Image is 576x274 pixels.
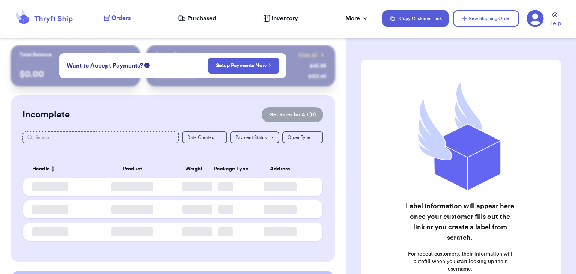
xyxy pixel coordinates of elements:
span: Payout [106,51,122,59]
button: Order Type [282,131,323,143]
a: Orders [103,14,130,23]
span: Inventory [271,14,298,23]
a: Payout [106,51,131,59]
a: Setup Payments Now [216,62,271,69]
button: Copy Customer Link [382,10,448,27]
div: $ 123.45 [308,73,326,80]
span: Orders [111,14,130,23]
span: View all [298,51,317,59]
a: Help [548,12,561,28]
span: Want to Accept Payments? [67,61,143,70]
th: Product [87,160,177,178]
div: $ 45.99 [310,62,326,70]
p: Recent Payments [155,51,197,59]
h2: Label information will appear here once your customer fills out the link or you create a label fr... [404,201,516,243]
th: Package Type [210,160,242,178]
div: More [345,14,369,23]
span: Date Created [187,135,214,140]
a: Purchased [178,14,216,23]
span: Order Type [288,135,310,140]
a: Inventory [263,14,298,23]
button: Get Rates for All (0) [262,107,323,122]
span: Purchased [187,14,216,23]
a: View all [298,51,326,59]
button: Date Created [182,131,227,143]
p: For repeat customers, their information will autofill when you start looking up their username. [404,250,516,273]
p: Total Balance [19,51,52,59]
span: Help [548,19,561,28]
button: Setup Payments Now [208,58,279,74]
button: Sort ascending [50,164,56,173]
h2: Incomplete [22,109,70,121]
input: Search [22,131,179,143]
button: New Shipping Order [453,10,519,27]
span: Payment Status [235,135,267,140]
th: Weight [178,160,210,178]
p: $ 0.00 [19,68,132,80]
span: Handle [32,165,50,173]
button: Payment Status [230,131,279,143]
th: Address [242,160,322,178]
